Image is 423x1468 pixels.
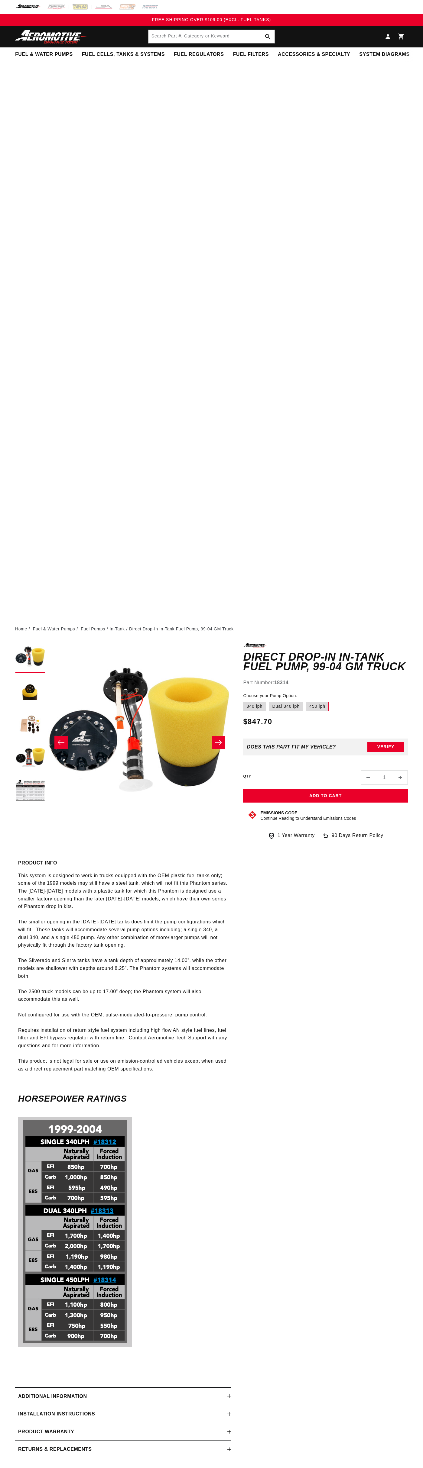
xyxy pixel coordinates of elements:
[212,736,225,749] button: Slide right
[152,17,271,22] span: FREE SHIPPING OVER $109.00 (EXCL. FUEL TANKS)
[15,1405,231,1423] summary: Installation Instructions
[243,679,408,687] div: Part Number:
[15,776,45,806] button: Load image 5 in gallery view
[322,832,383,845] a: 90 Days Return Policy
[233,51,269,58] span: Fuel Filters
[15,626,408,632] nav: breadcrumbs
[268,832,315,839] a: 1 Year Warranty
[260,816,356,821] p: Continue Reading to Understand Emissions Codes
[243,789,408,803] button: Add to Cart
[261,30,275,43] button: Search Part #, Category or Keyword
[15,643,231,842] media-gallery: Gallery Viewer
[273,47,355,62] summary: Accessories & Specialty
[15,626,27,632] a: Home
[77,47,169,62] summary: Fuel Cells, Tanks & Systems
[243,774,251,779] label: QTY
[359,51,409,58] span: System Diagrams
[243,693,298,699] legend: Choose your Pump Option:
[278,51,350,58] span: Accessories & Specialty
[260,810,356,821] button: Emissions CodeContinue Reading to Understand Emissions Codes
[228,47,273,62] summary: Fuel Filters
[169,47,228,62] summary: Fuel Regulators
[33,626,75,632] a: Fuel & Water Pumps
[18,1392,87,1400] h2: Additional information
[248,810,257,820] img: Emissions code
[82,51,165,58] span: Fuel Cells, Tanks & Systems
[13,30,89,44] img: Aeromotive
[332,832,383,845] span: 90 Days Return Policy
[15,643,45,673] button: Load image 1 in gallery view
[18,859,57,867] h2: Product Info
[129,626,233,632] li: Direct Drop-In In-Tank Fuel Pump, 99-04 GM Truck
[15,1423,231,1441] summary: Product warranty
[18,1095,228,1103] h6: Horsepower Ratings
[243,652,408,671] h1: Direct Drop-In In-Tank Fuel Pump, 99-04 GM Truck
[15,854,231,872] summary: Product Info
[54,736,68,749] button: Slide left
[18,1445,92,1453] h2: Returns & replacements
[109,626,129,632] li: In-Tank
[243,702,266,711] label: 340 lph
[18,1410,95,1418] h2: Installation Instructions
[306,702,329,711] label: 450 lph
[15,51,73,58] span: Fuel & Water Pumps
[15,743,45,773] button: Load image 4 in gallery view
[18,872,228,1080] p: This system is designed to work in trucks equipped with the OEM plastic fuel tanks only; some of ...
[274,680,289,685] strong: 18314
[18,1428,74,1436] h2: Product warranty
[367,742,404,752] button: Verify
[260,810,297,815] strong: Emissions Code
[15,710,45,740] button: Load image 3 in gallery view
[15,676,45,707] button: Load image 2 in gallery view
[15,1441,231,1458] summary: Returns & replacements
[278,832,315,839] span: 1 Year Warranty
[174,51,224,58] span: Fuel Regulators
[15,1388,231,1405] summary: Additional information
[148,30,275,43] input: Search Part #, Category or Keyword
[355,47,414,62] summary: System Diagrams
[243,716,272,727] span: $847.70
[247,744,336,750] div: Does This part fit My vehicle?
[269,702,303,711] label: Dual 340 lph
[81,626,105,632] a: Fuel Pumps
[11,47,77,62] summary: Fuel & Water Pumps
